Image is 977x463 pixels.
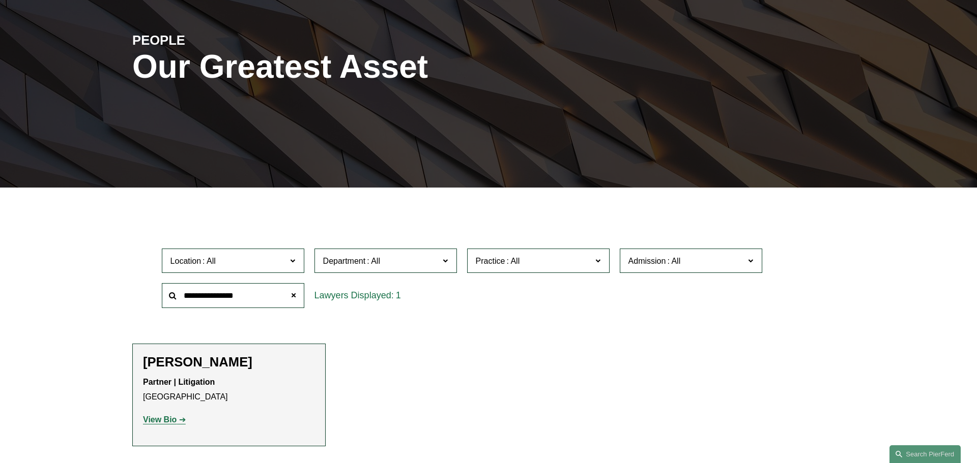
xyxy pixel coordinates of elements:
[396,290,401,300] span: 1
[476,257,505,265] span: Practice
[143,378,215,386] strong: Partner | Litigation
[132,48,607,85] h1: Our Greatest Asset
[170,257,202,265] span: Location
[143,375,315,405] p: [GEOGRAPHIC_DATA]
[143,354,315,370] h2: [PERSON_NAME]
[132,32,310,48] h4: PEOPLE
[628,257,666,265] span: Admission
[143,415,177,424] strong: View Bio
[323,257,366,265] span: Department
[143,415,186,424] a: View Bio
[889,445,961,463] a: Search this site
